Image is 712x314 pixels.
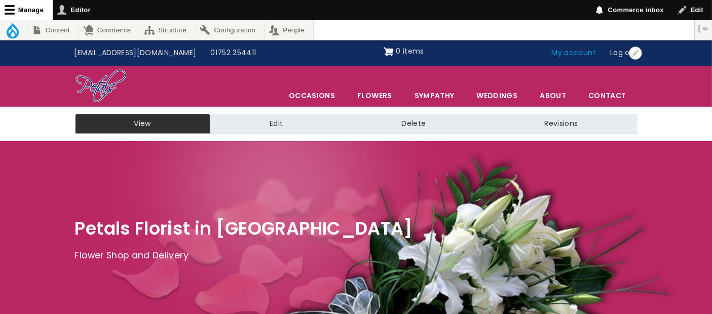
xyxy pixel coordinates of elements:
a: Sympathy [404,85,465,106]
a: Delete [342,114,485,134]
button: Open User account menu configuration options [629,47,642,60]
span: Weddings [466,85,528,106]
span: Petals Florist in [GEOGRAPHIC_DATA] [75,216,413,241]
a: Log out [603,43,645,63]
a: Configuration [196,20,265,40]
a: Content [27,20,79,40]
a: 01752 254411 [203,43,263,63]
span: Occasions [278,85,346,106]
a: Flowers [347,85,402,106]
a: [EMAIL_ADDRESS][DOMAIN_NAME] [67,43,204,63]
a: Contact [578,85,636,106]
a: My account [545,43,604,63]
a: Revisions [485,114,637,134]
a: About [529,85,577,106]
span: 0 items [396,46,424,56]
a: View [75,114,210,134]
a: Edit [210,114,342,134]
a: Shopping cart 0 items [384,43,424,60]
p: Flower Shop and Delivery [75,248,638,263]
button: Vertical orientation [695,20,712,37]
a: People [265,20,314,40]
a: Commerce [79,20,139,40]
img: Shopping cart [384,43,394,60]
nav: Tabs [67,114,645,134]
a: Structure [140,20,196,40]
img: Home [75,69,127,104]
